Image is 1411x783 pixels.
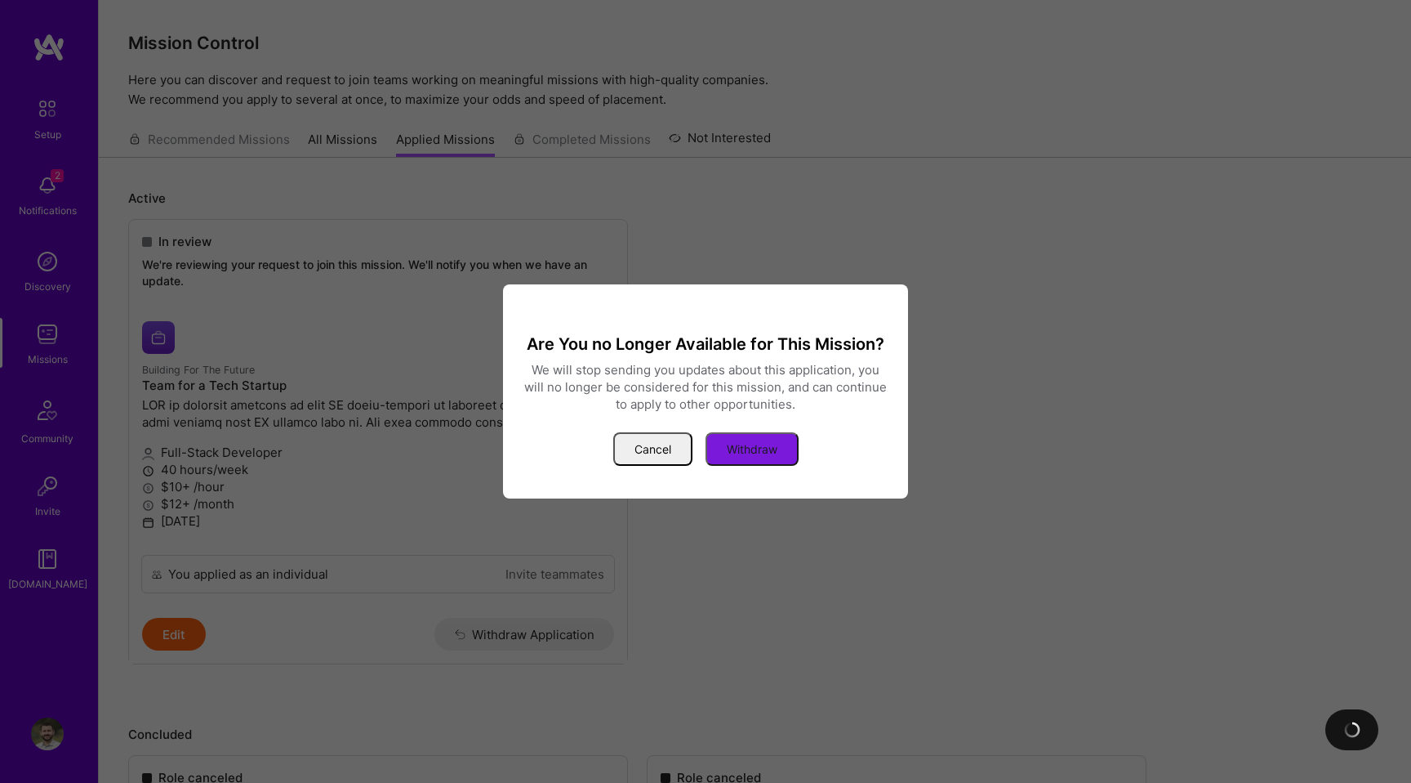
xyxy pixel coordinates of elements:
[705,432,799,466] button: Withdraw
[523,361,888,413] p: We will stop sending you updates about this application, you will no longer be considered for thi...
[503,284,908,499] div: modal
[613,432,692,466] button: Cancel
[1344,722,1360,738] img: loading
[523,333,888,355] h3: Are You no Longer Available for This Mission?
